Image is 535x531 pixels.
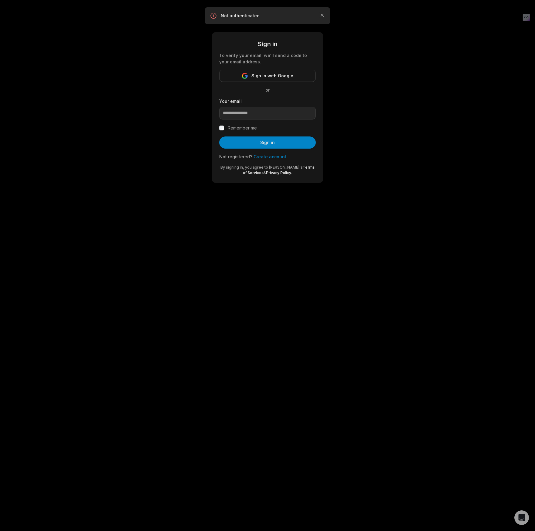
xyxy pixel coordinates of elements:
button: Sign in with Google [219,70,316,82]
div: Sign in [219,39,316,49]
a: Create account [254,154,286,159]
span: or [261,87,274,93]
span: Not registered? [219,154,252,159]
div: To verify your email, we'll send a code to your email address. [219,52,316,65]
label: Remember me [228,124,257,132]
a: Terms of Services [243,165,315,175]
span: Sign in with Google [251,72,293,79]
a: Privacy Policy [266,170,291,175]
label: Your email [219,98,316,104]
span: By signing in, you agree to [PERSON_NAME]'s [220,165,303,170]
p: Not authenticated [221,13,314,19]
span: & [264,170,266,175]
div: Open Intercom Messenger [514,510,529,525]
span: . [291,170,292,175]
button: Sign in [219,136,316,149]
